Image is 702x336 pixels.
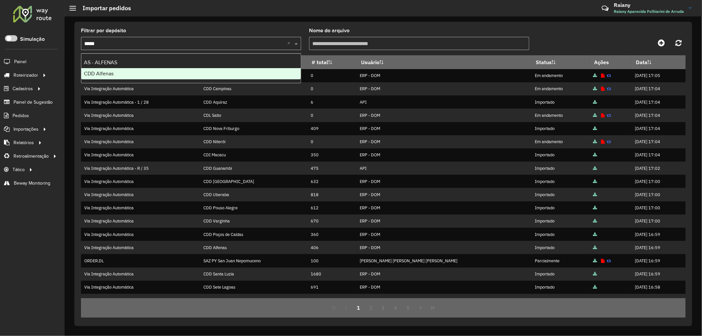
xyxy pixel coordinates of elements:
[632,215,686,228] td: [DATE] 17:00
[200,268,307,281] td: CDD Santa Luzia
[81,254,200,267] td: ORDER.DL
[532,69,590,82] td: Em andamento
[356,175,531,188] td: ERP - DOM
[307,254,356,267] td: 100
[632,162,686,175] td: [DATE] 17:02
[307,268,356,281] td: 1680
[632,55,686,69] th: Data
[607,86,611,91] a: Reimportar
[20,35,45,43] label: Simulação
[593,297,597,303] a: Arquivo completo
[81,215,200,228] td: Via Integração Automática
[632,294,686,307] td: [DATE] 16:58
[307,188,356,201] td: 818
[307,148,356,162] td: 350
[307,175,356,188] td: 632
[81,162,200,175] td: Via Integração Automática - R / 35
[593,126,597,131] a: Arquivo completo
[356,228,531,241] td: ERP - DOM
[632,148,686,162] td: [DATE] 17:04
[200,254,307,267] td: SAZ PY San Juan Nepomuceno
[607,139,611,144] a: Reimportar
[532,109,590,122] td: Em andamento
[532,55,590,69] th: Status
[593,271,597,277] a: Arquivo completo
[307,281,356,294] td: 691
[632,241,686,254] td: [DATE] 16:59
[598,1,612,15] a: Contato Rápido
[13,166,25,173] span: Tático
[593,179,597,184] a: Arquivo completo
[365,301,377,314] button: 2
[356,135,531,148] td: ERP - DOM
[81,135,200,148] td: Via Integração Automática
[307,215,356,228] td: 670
[593,73,597,78] a: Arquivo completo
[632,95,686,109] td: [DATE] 17:04
[614,2,684,8] h3: Raiany
[427,301,439,314] button: Last Page
[356,69,531,82] td: ERP - DOM
[200,162,307,175] td: CDD Guanambi
[593,205,597,211] a: Arquivo completo
[532,122,590,135] td: Importado
[76,5,131,12] h2: Importar pedidos
[81,82,200,95] td: Via Integração Automática
[14,180,50,187] span: Beway Monitoring
[13,99,53,106] span: Painel de Sugestão
[14,58,26,65] span: Painel
[307,228,356,241] td: 360
[356,122,531,135] td: ERP - DOM
[307,55,356,69] th: # total
[13,112,29,119] span: Pedidos
[307,241,356,254] td: 406
[532,162,590,175] td: Importado
[356,294,531,307] td: ERP - DOM
[632,135,686,148] td: [DATE] 17:04
[81,95,200,109] td: Via Integração Automática - 1 / 28
[532,82,590,95] td: Em andamento
[593,258,597,264] a: Arquivo completo
[81,175,200,188] td: Via Integração Automática
[607,258,611,264] a: Reimportar
[356,109,531,122] td: ERP - DOM
[200,148,307,162] td: CDI Macacu
[593,245,597,250] a: Arquivo completo
[593,99,597,105] a: Arquivo completo
[81,281,200,294] td: Via Integração Automática
[632,281,686,294] td: [DATE] 16:58
[601,113,605,118] a: Exibir log de erros
[532,294,590,307] td: Importado
[632,201,686,215] td: [DATE] 17:00
[307,82,356,95] td: 0
[532,241,590,254] td: Importado
[607,113,611,118] a: Reimportar
[414,301,427,314] button: Next Page
[81,241,200,254] td: Via Integração Automática
[593,218,597,224] a: Arquivo completo
[356,82,531,95] td: ERP - DOM
[13,126,39,133] span: Importações
[356,55,531,69] th: Usuário
[532,268,590,281] td: Importado
[632,268,686,281] td: [DATE] 16:59
[601,258,605,264] a: Exibir log de erros
[200,201,307,215] td: CDD Pouso Alegre
[84,71,114,76] span: CDD Alfenas
[532,201,590,215] td: Importado
[307,135,356,148] td: 0
[13,153,49,160] span: Retroalimentação
[200,294,307,307] td: CDD [GEOGRAPHIC_DATA]
[307,69,356,82] td: 0
[632,228,686,241] td: [DATE] 16:59
[81,53,301,83] ng-dropdown-panel: Options list
[532,281,590,294] td: Importado
[307,95,356,109] td: 6
[632,82,686,95] td: [DATE] 17:04
[81,109,200,122] td: Via Integração Automática
[632,109,686,122] td: [DATE] 17:04
[593,166,597,171] a: Arquivo completo
[532,228,590,241] td: Importado
[614,9,684,14] span: Raiany Aparecida Folhiarini de Arruda
[356,201,531,215] td: ERP - DOM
